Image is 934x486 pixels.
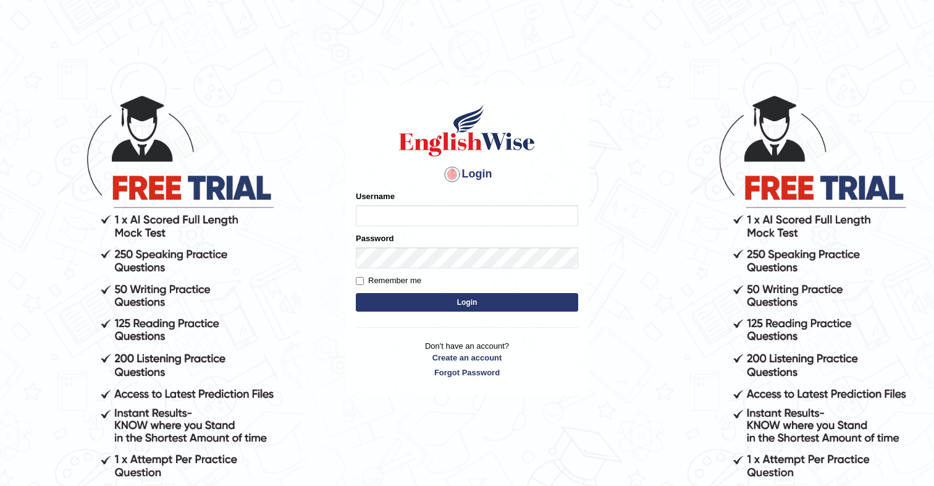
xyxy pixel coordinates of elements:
button: Login [356,293,578,312]
p: Don't have an account? [356,340,578,378]
h4: Login [356,164,578,184]
a: Forgot Password [356,367,578,378]
label: Remember me [356,275,421,287]
label: Username [356,190,395,202]
input: Remember me [356,277,364,285]
a: Create an account [356,352,578,364]
label: Password [356,232,393,244]
img: Logo of English Wise sign in for intelligent practice with AI [397,103,537,158]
